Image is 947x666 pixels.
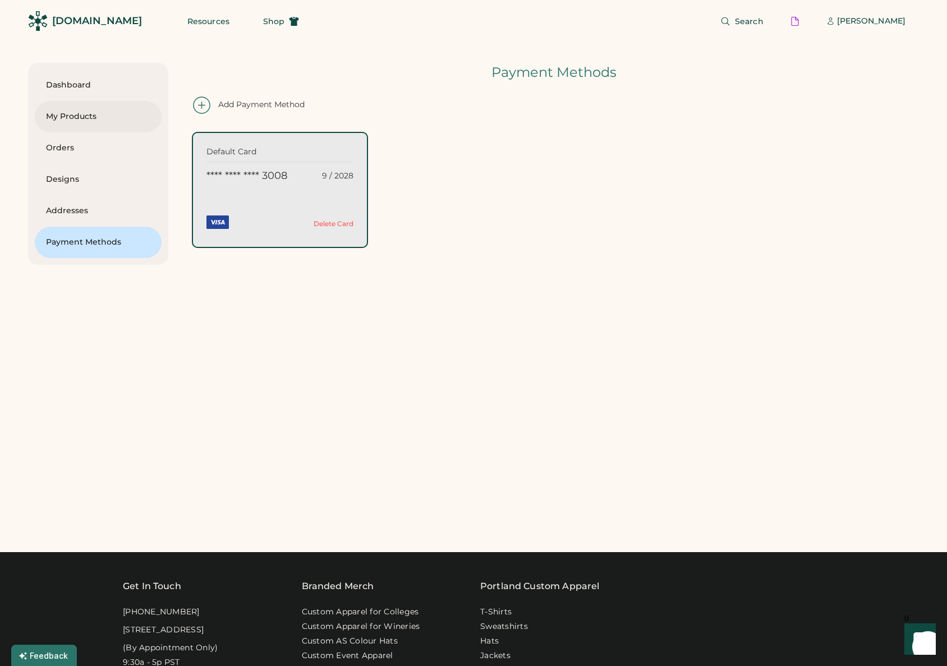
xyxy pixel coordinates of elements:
[263,17,284,25] span: Shop
[46,111,150,122] div: My Products
[314,220,353,228] div: Delete Card
[480,650,511,662] a: Jackets
[52,14,142,28] div: [DOMAIN_NAME]
[837,16,905,27] div: [PERSON_NAME]
[46,143,150,154] div: Orders
[480,580,599,593] a: Portland Custom Apparel
[302,580,374,593] div: Branded Merch
[123,580,181,593] div: Get In Touch
[735,17,764,25] span: Search
[302,636,398,647] a: Custom AS Colour Hats
[28,11,48,31] img: Rendered Logo - Screens
[189,63,919,82] div: Payment Methods
[123,642,218,654] div: (By Appointment Only)
[46,174,150,185] div: Designs
[46,237,150,248] div: Payment Methods
[302,650,393,662] a: Custom Event Apparel
[46,80,150,91] div: Dashboard
[480,636,499,647] a: Hats
[480,621,528,632] a: Sweatshirts
[707,10,777,33] button: Search
[123,624,204,636] div: [STREET_ADDRESS]
[302,607,419,618] a: Custom Apparel for Colleges
[322,171,353,182] div: 9 / 2028
[480,607,512,618] a: T-Shirts
[206,211,229,233] img: visa.svg
[218,99,305,111] div: Add Payment Method
[123,607,200,618] div: [PHONE_NUMBER]
[250,10,312,33] button: Shop
[206,146,280,158] div: Default Card
[174,10,243,33] button: Resources
[894,616,942,664] iframe: Front Chat
[46,205,150,217] div: Addresses
[302,621,420,632] a: Custom Apparel for Wineries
